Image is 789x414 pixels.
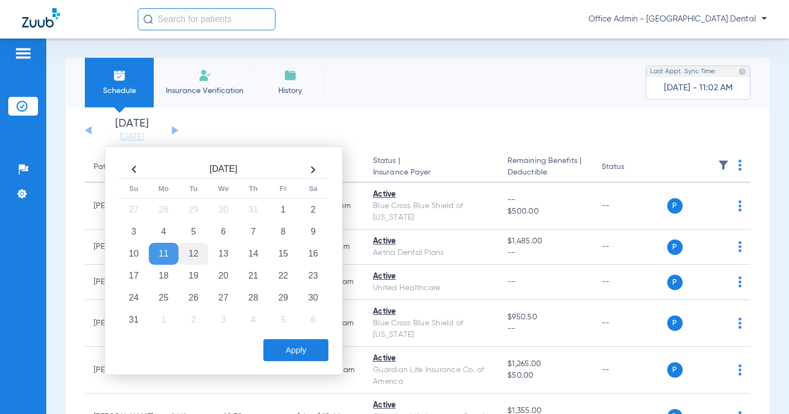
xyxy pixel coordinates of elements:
span: Insurance Verification [162,85,247,96]
li: [DATE] [99,118,165,143]
img: Schedule [113,69,126,82]
div: Active [373,306,490,318]
span: -- [507,278,516,286]
span: History [264,85,316,96]
span: -- [507,323,584,335]
span: [DATE] - 11:02 AM [664,83,733,94]
div: Active [373,236,490,247]
span: P [667,198,683,214]
span: P [667,275,683,290]
div: Blue Cross Blue Shield of [US_STATE] [373,318,490,341]
span: Last Appt. Sync Time: [650,66,716,77]
img: last sync help info [738,68,746,75]
div: Blue Cross Blue Shield of [US_STATE] [373,200,490,224]
div: Aetna Dental Plans [373,247,490,259]
img: hamburger-icon [14,47,32,60]
img: group-dot-blue.svg [738,276,742,287]
span: $1,265.00 [507,358,584,370]
span: $50.00 [507,370,584,382]
span: $500.00 [507,206,584,217]
td: -- [593,347,667,394]
div: Active [373,189,490,200]
img: group-dot-blue.svg [738,318,742,329]
span: Office Admin - [GEOGRAPHIC_DATA] Dental [588,14,767,25]
span: P [667,362,683,378]
div: Guardian Life Insurance Co. of America [373,364,490,388]
th: Remaining Benefits | [499,152,593,183]
div: Patient Name [94,161,153,173]
th: Status | [364,152,499,183]
div: Patient Name [94,161,142,173]
span: Schedule [93,85,145,96]
td: -- [593,230,667,265]
span: Insurance Payer [373,167,490,178]
span: -- [507,194,584,206]
iframe: Chat Widget [734,361,789,414]
img: x.svg [714,276,725,287]
img: Manual Insurance Verification [198,69,212,82]
img: History [284,69,297,82]
div: United Healthcare [373,282,490,294]
span: P [667,315,683,331]
span: Deductible [507,167,584,178]
img: group-dot-blue.svg [738,200,742,211]
img: x.svg [714,200,725,211]
img: Zuub Logo [22,8,60,28]
img: filter.svg [718,160,729,171]
td: -- [593,265,667,300]
div: Active [373,271,490,282]
img: x.svg [714,364,725,375]
a: [DATE] [99,132,165,143]
th: Status [593,152,667,183]
div: Active [373,353,490,364]
img: group-dot-blue.svg [738,241,742,252]
td: -- [593,300,667,347]
button: Apply [263,339,328,361]
span: -- [507,247,584,259]
span: P [667,239,683,255]
th: [DATE] [149,161,298,179]
span: $1,485.00 [507,236,584,247]
img: Search Icon [143,14,153,24]
span: $950.50 [507,312,584,323]
img: x.svg [714,318,725,329]
div: Active [373,400,490,411]
td: -- [593,183,667,230]
img: group-dot-blue.svg [738,160,742,171]
input: Search for patients [138,8,275,30]
img: x.svg [714,241,725,252]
